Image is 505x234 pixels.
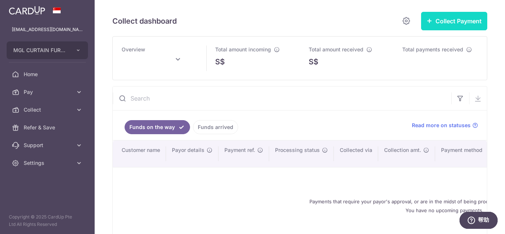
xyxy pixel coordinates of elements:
span: Overview [122,46,145,52]
span: 帮助 [19,5,30,12]
span: S$ [215,56,225,67]
span: Total amount received [309,46,363,52]
span: Total amount incoming [215,46,271,52]
h5: Collect dashboard [112,15,177,27]
span: Read more on statuses [412,122,471,129]
span: Collect [24,106,72,113]
button: MGL CURTAIN FURNISHING [7,41,88,59]
input: Search [113,87,451,110]
button: Collect Payment [421,12,487,30]
span: Home [24,71,72,78]
span: Processing status [275,146,320,154]
span: Payment ref. [224,146,255,154]
iframe: 打开一个小组件，您可以在其中找到更多信息 [459,212,498,230]
th: Collected via [334,140,378,167]
th: Payment method [435,140,488,167]
a: Funds arrived [193,120,238,134]
span: Total payments received [402,46,463,52]
th: Customer name [113,140,166,167]
img: CardUp [9,6,45,15]
span: Pay [24,88,72,96]
span: Payor details [172,146,204,154]
span: S$ [309,56,318,67]
a: Read more on statuses [412,122,478,129]
p: [EMAIL_ADDRESS][DOMAIN_NAME] [12,26,83,33]
span: Settings [24,159,72,167]
span: MGL CURTAIN FURNISHING [13,47,68,54]
span: Support [24,142,72,149]
span: Refer & Save [24,124,72,131]
a: Funds on the way [125,120,190,134]
span: Collection amt. [384,146,421,154]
